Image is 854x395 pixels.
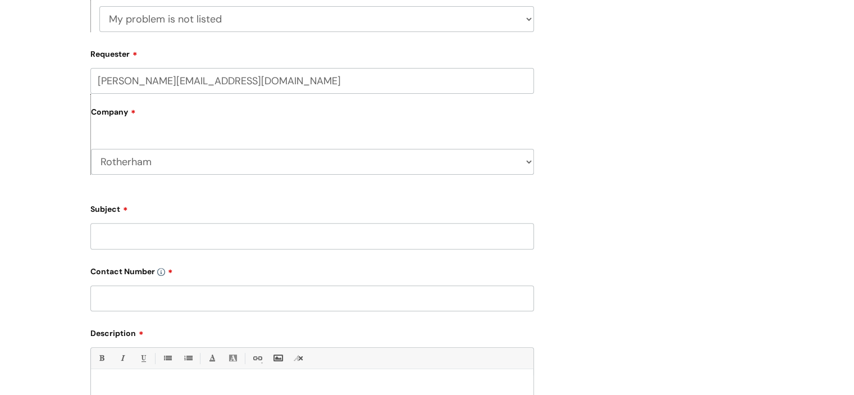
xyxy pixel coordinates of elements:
a: Back Color [226,351,240,365]
a: Insert Image... [271,351,285,365]
label: Description [90,325,534,338]
label: Company [91,103,534,129]
a: • Unordered List (Ctrl-Shift-7) [160,351,174,365]
a: Font Color [205,351,219,365]
a: 1. Ordered List (Ctrl-Shift-8) [181,351,195,365]
label: Subject [90,201,534,214]
a: Remove formatting (Ctrl-\) [291,351,305,365]
a: Link [250,351,264,365]
a: Italic (Ctrl-I) [115,351,129,365]
a: Underline(Ctrl-U) [136,351,150,365]
label: Requester [90,46,534,59]
label: Contact Number [90,263,534,276]
img: info-icon.svg [157,268,165,276]
input: Email [90,68,534,94]
a: Bold (Ctrl-B) [94,351,108,365]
